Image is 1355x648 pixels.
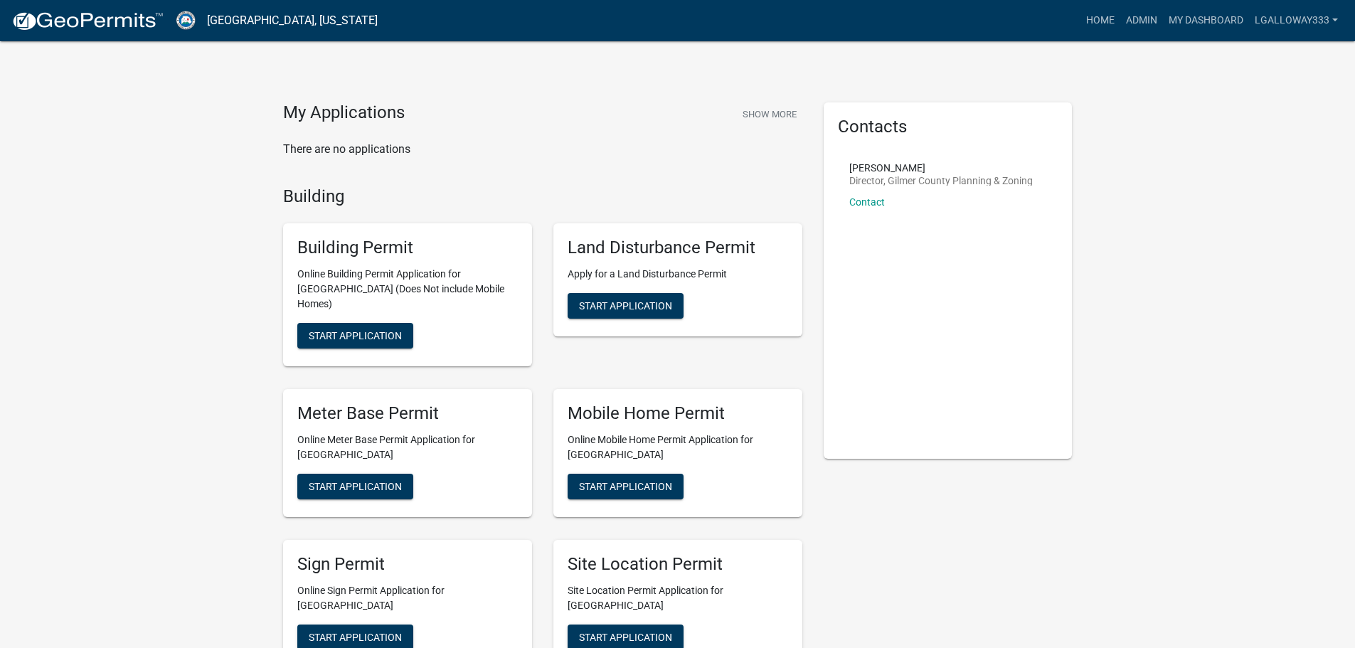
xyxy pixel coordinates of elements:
p: Online Mobile Home Permit Application for [GEOGRAPHIC_DATA] [568,432,788,462]
span: Start Application [579,480,672,492]
h5: Contacts [838,117,1058,137]
img: Gilmer County, Georgia [175,11,196,30]
a: My Dashboard [1163,7,1249,34]
a: Home [1080,7,1120,34]
span: Start Application [309,631,402,642]
span: Start Application [579,631,672,642]
span: Start Application [309,480,402,492]
h5: Sign Permit [297,554,518,575]
span: Start Application [309,330,402,341]
h4: Building [283,186,802,207]
button: Show More [737,102,802,126]
p: Director, Gilmer County Planning & Zoning [849,176,1033,186]
span: Start Application [579,300,672,312]
p: Apply for a Land Disturbance Permit [568,267,788,282]
h5: Mobile Home Permit [568,403,788,424]
p: Online Meter Base Permit Application for [GEOGRAPHIC_DATA] [297,432,518,462]
p: Online Sign Permit Application for [GEOGRAPHIC_DATA] [297,583,518,613]
h5: Meter Base Permit [297,403,518,424]
p: There are no applications [283,141,802,158]
h5: Building Permit [297,238,518,258]
p: Site Location Permit Application for [GEOGRAPHIC_DATA] [568,583,788,613]
p: Online Building Permit Application for [GEOGRAPHIC_DATA] (Does Not include Mobile Homes) [297,267,518,312]
a: Contact [849,196,885,208]
button: Start Application [297,474,413,499]
a: Admin [1120,7,1163,34]
p: [PERSON_NAME] [849,163,1033,173]
h4: My Applications [283,102,405,124]
a: lgalloway333 [1249,7,1344,34]
button: Start Application [568,474,684,499]
button: Start Application [297,323,413,349]
h5: Land Disturbance Permit [568,238,788,258]
h5: Site Location Permit [568,554,788,575]
button: Start Application [568,293,684,319]
a: [GEOGRAPHIC_DATA], [US_STATE] [207,9,378,33]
